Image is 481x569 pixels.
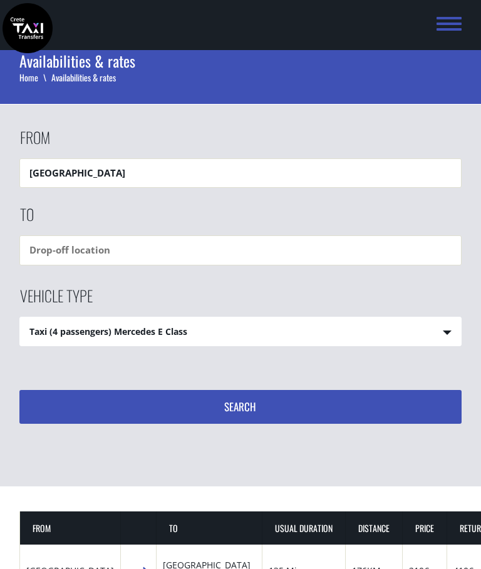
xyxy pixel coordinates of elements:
th: DISTANCE [346,511,403,545]
a: Crete Taxi Transfers | Rates & availability for transfers in Crete | Crete Taxi Transfers [3,20,53,33]
span: Taxi (4 passengers) Mercedes E Class [20,317,462,347]
input: Pickup location [19,158,462,188]
button: Search [19,390,462,424]
th: TO [157,511,262,545]
input: Drop-off location [19,235,462,265]
th: FROM [20,511,121,545]
div: Availabilities & rates [19,50,135,71]
li: Availabilities & rates [51,71,116,84]
a: Home [19,71,51,84]
label: From [19,126,50,158]
th: PRICE [403,511,447,545]
th: USUAL DURATION [262,511,346,545]
label: Vehicle type [19,285,93,317]
label: To [19,203,34,235]
img: Crete Taxi Transfers | Rates & availability for transfers in Crete | Crete Taxi Transfers [3,3,53,53]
